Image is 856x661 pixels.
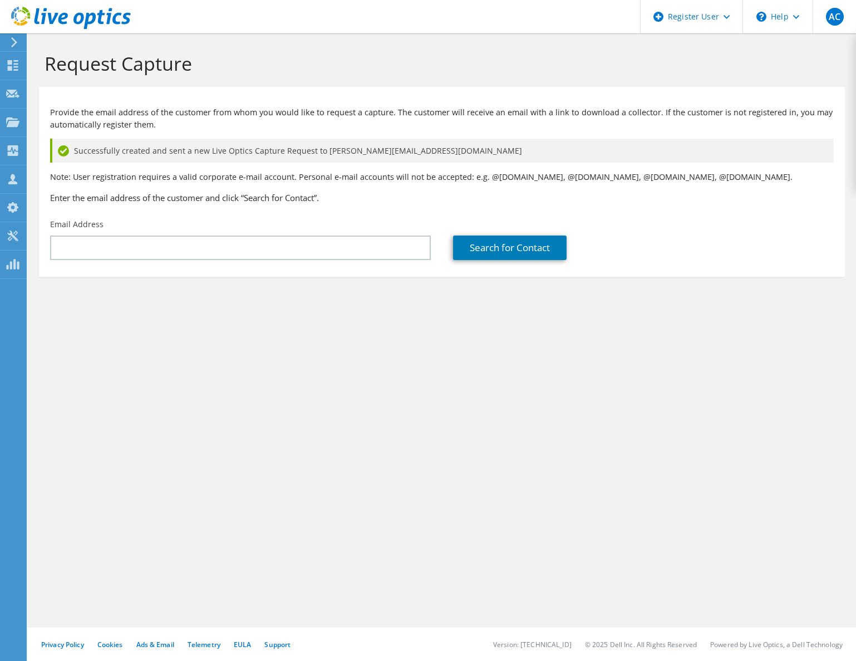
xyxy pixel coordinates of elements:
[136,640,174,649] a: Ads & Email
[264,640,291,649] a: Support
[756,12,766,22] svg: \n
[710,640,843,649] li: Powered by Live Optics, a Dell Technology
[50,219,104,230] label: Email Address
[234,640,251,649] a: EULA
[453,236,567,260] a: Search for Contact
[45,52,834,75] h1: Request Capture
[97,640,123,649] a: Cookies
[50,192,834,204] h3: Enter the email address of the customer and click “Search for Contact”.
[50,106,834,131] p: Provide the email address of the customer from whom you would like to request a capture. The cust...
[50,171,834,183] p: Note: User registration requires a valid corporate e-mail account. Personal e-mail accounts will ...
[585,640,697,649] li: © 2025 Dell Inc. All Rights Reserved
[826,8,844,26] span: AC
[188,640,220,649] a: Telemetry
[41,640,84,649] a: Privacy Policy
[74,145,522,157] span: Successfully created and sent a new Live Optics Capture Request to [PERSON_NAME][EMAIL_ADDRESS][D...
[493,640,572,649] li: Version: [TECHNICAL_ID]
